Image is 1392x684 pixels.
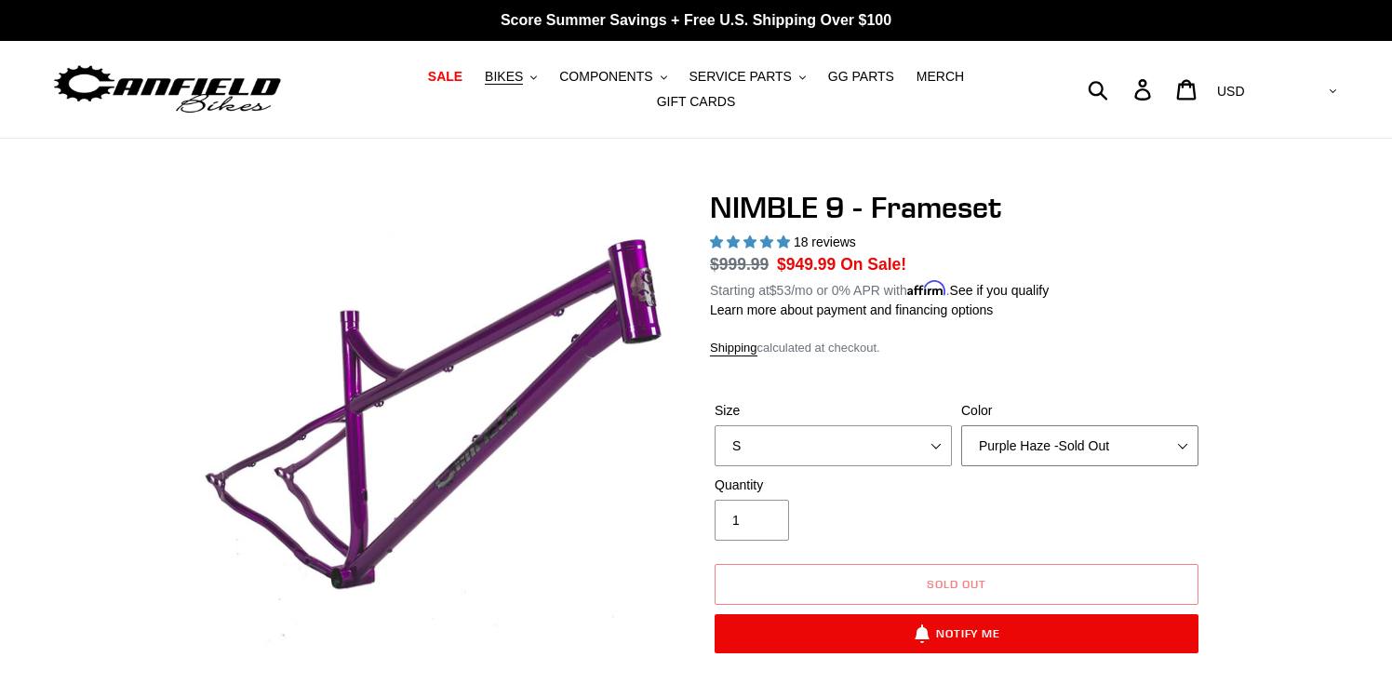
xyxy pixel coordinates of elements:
span: $53 [770,283,791,298]
a: SALE [419,64,472,89]
h1: NIMBLE 9 - Frameset [710,190,1203,225]
span: $949.99 [777,255,836,274]
span: SERVICE PARTS [689,69,791,85]
a: MERCH [907,64,973,89]
span: On Sale! [840,252,906,276]
button: SERVICE PARTS [679,64,814,89]
button: Sold out [715,564,1198,605]
input: Search [1098,69,1145,110]
a: Shipping [710,341,757,356]
span: 18 reviews [794,235,856,249]
label: Color [961,401,1198,421]
img: Canfield Bikes [51,60,284,119]
span: Affirm [907,280,946,296]
a: See if you qualify - Learn more about Affirm Financing (opens in modal) [950,283,1050,298]
p: Starting at /mo or 0% APR with . [710,276,1049,301]
a: GG PARTS [819,64,903,89]
s: $999.99 [710,255,769,274]
span: MERCH [917,69,964,85]
a: GIFT CARDS [648,89,745,114]
span: GIFT CARDS [657,94,736,110]
span: GG PARTS [828,69,894,85]
span: BIKES [485,69,523,85]
a: Learn more about payment and financing options [710,302,993,317]
label: Quantity [715,476,952,495]
button: BIKES [475,64,546,89]
span: Sold out [927,577,986,591]
button: COMPONENTS [550,64,676,89]
button: Notify Me [715,614,1198,653]
span: 4.89 stars [710,235,794,249]
span: COMPONENTS [559,69,652,85]
span: SALE [428,69,462,85]
label: Size [715,401,952,421]
div: calculated at checkout. [710,339,1203,357]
